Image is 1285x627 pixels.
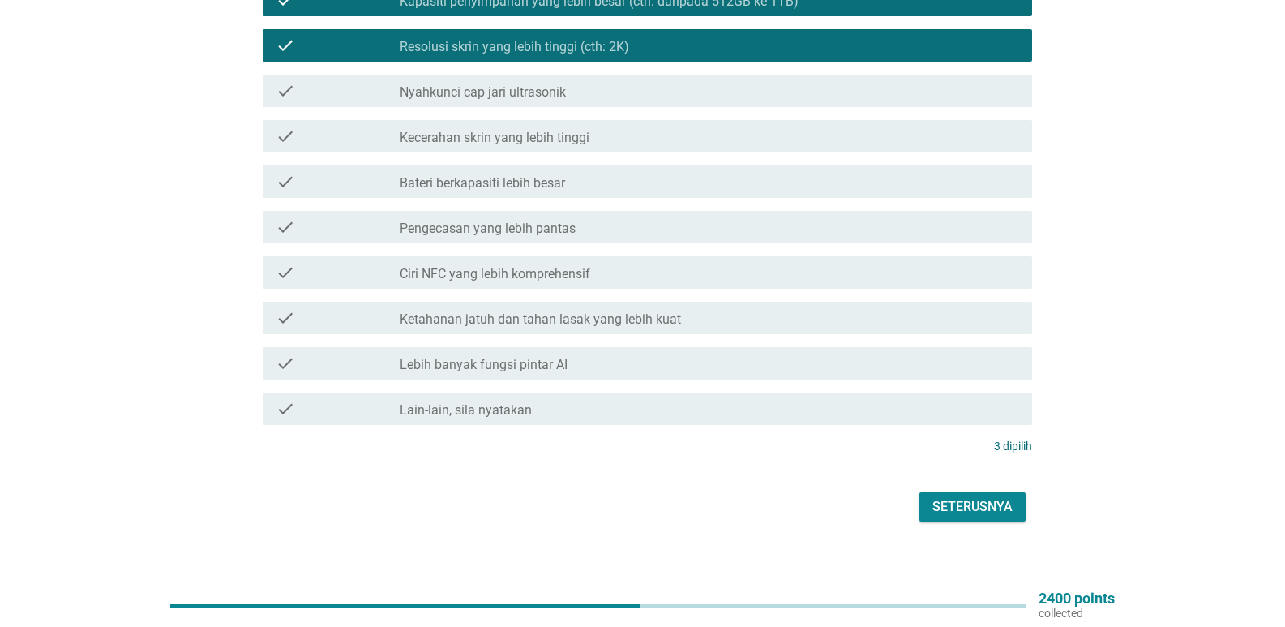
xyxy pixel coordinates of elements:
label: Kecerahan skrin yang lebih tinggi [400,130,589,146]
i: check [276,308,295,328]
div: Seterusnya [932,497,1013,517]
p: 3 dipilih [994,438,1032,455]
i: check [276,81,295,101]
label: Bateri berkapasiti lebih besar [400,175,565,191]
i: check [276,263,295,282]
label: Lain-lain, sila nyatakan [400,402,532,419]
label: Nyahkunci cap jari ultrasonik [400,84,566,101]
label: Ketahanan jatuh dan tahan lasak yang lebih kuat [400,311,681,328]
i: check [276,399,295,419]
label: Pengecasan yang lebih pantas [400,221,576,237]
i: check [276,127,295,146]
label: Ciri NFC yang lebih komprehensif [400,266,590,282]
i: check [276,217,295,237]
label: Lebih banyak fungsi pintar AI [400,357,568,373]
i: check [276,354,295,373]
p: collected [1039,606,1115,621]
label: Resolusi skrin yang lebih tinggi (cth: 2K) [400,39,629,55]
i: check [276,36,295,55]
i: check [276,172,295,191]
p: 2400 points [1039,591,1115,606]
button: Seterusnya [919,492,1026,522]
